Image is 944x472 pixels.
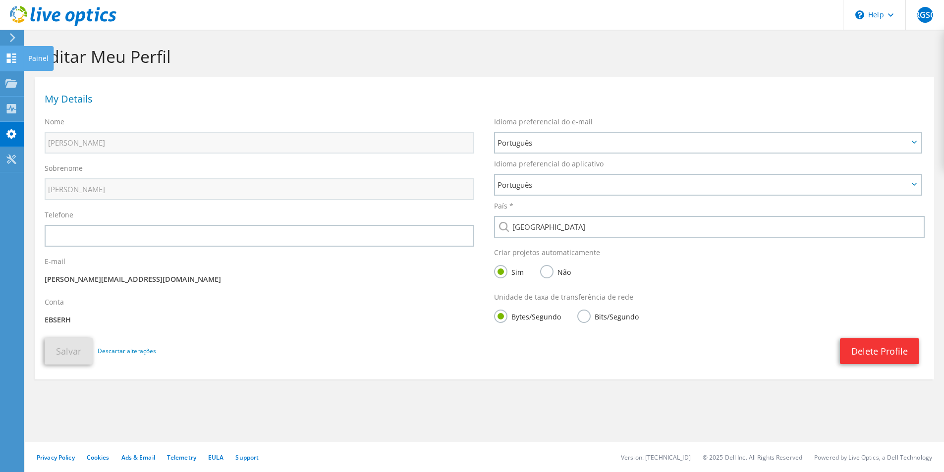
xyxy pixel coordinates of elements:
h1: My Details [45,94,919,104]
p: EBSERH [45,315,474,325]
label: Sim [494,265,524,277]
a: Descartar alterações [98,346,156,357]
li: © 2025 Dell Inc. All Rights Reserved [703,453,802,462]
label: Sobrenome [45,163,83,173]
a: Cookies [87,453,110,462]
label: Bytes/Segundo [494,310,561,322]
a: EULA [208,453,223,462]
label: País * [494,201,513,211]
a: Delete Profile [840,338,919,364]
div: Painel [23,46,54,71]
label: Não [540,265,571,277]
label: Bits/Segundo [577,310,639,322]
label: Telefone [45,210,73,220]
svg: \n [855,10,864,19]
a: Support [235,453,259,462]
li: Version: [TECHNICAL_ID] [621,453,691,462]
h1: Editar Meu Perfil [40,46,924,67]
a: Privacy Policy [37,453,75,462]
label: Nome [45,117,64,127]
button: Salvar [45,338,93,365]
a: Telemetry [167,453,196,462]
p: [PERSON_NAME][EMAIL_ADDRESS][DOMAIN_NAME] [45,274,474,285]
span: Português [498,137,908,149]
label: Idioma preferencial do e-mail [494,117,593,127]
span: Português [498,179,908,191]
span: RGSC [917,7,933,23]
li: Powered by Live Optics, a Dell Technology [814,453,932,462]
label: Criar projetos automaticamente [494,248,600,258]
label: Idioma preferencial do aplicativo [494,159,604,169]
label: E-mail [45,257,65,266]
label: Unidade de taxa de transferência de rede [494,292,633,302]
a: Ads & Email [121,453,155,462]
label: Conta [45,297,64,307]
